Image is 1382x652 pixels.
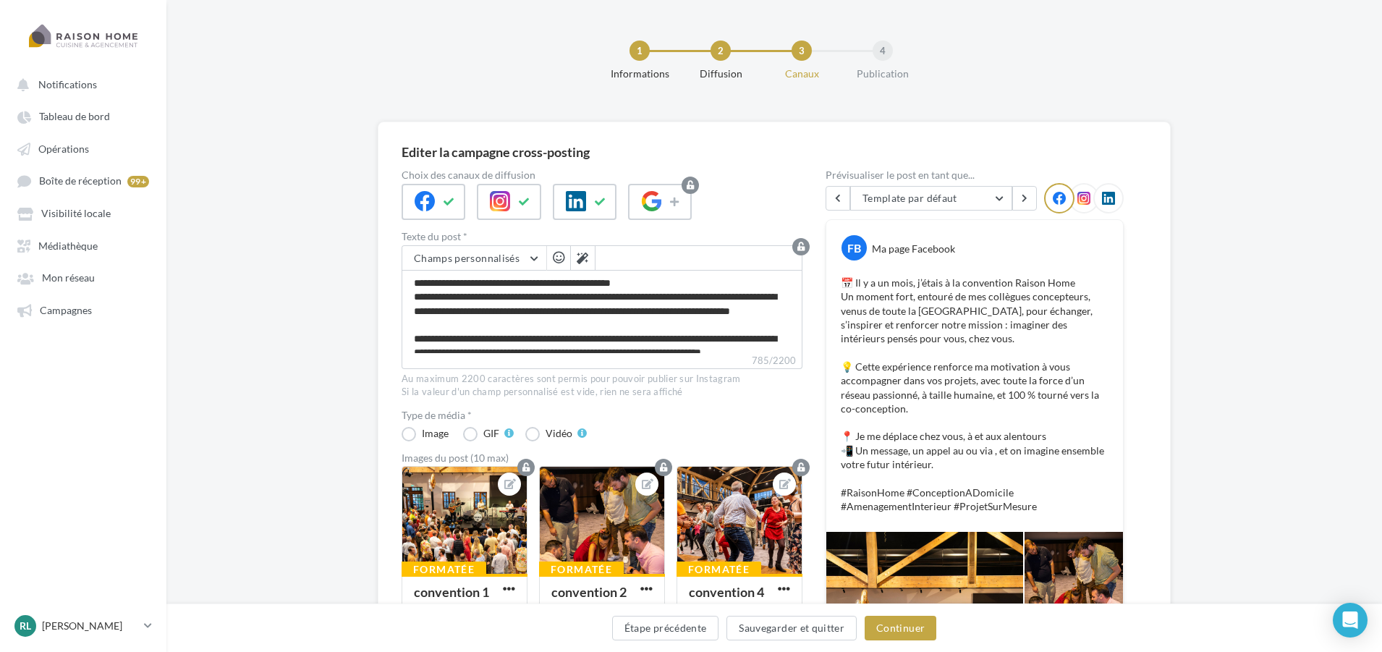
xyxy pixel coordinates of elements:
[9,232,158,258] a: Médiathèque
[41,208,111,220] span: Visibilité locale
[483,428,499,439] div: GIF
[9,167,158,194] a: Boîte de réception 99+
[402,410,802,420] label: Type de média *
[792,41,812,61] div: 3
[593,67,686,81] div: Informations
[674,67,767,81] div: Diffusion
[612,616,719,640] button: Étape précédente
[865,616,936,640] button: Continuer
[402,453,802,463] div: Images du post (10 max)
[546,428,572,439] div: Vidéo
[9,264,158,290] a: Mon réseau
[39,111,110,123] span: Tableau de bord
[414,252,520,264] span: Champs personnalisés
[842,235,867,261] div: FB
[402,353,802,369] label: 785/2200
[402,145,1147,158] div: Editer la campagne cross-posting
[38,240,98,252] span: Médiathèque
[38,143,89,155] span: Opérations
[539,562,624,577] div: Formatée
[402,246,546,271] button: Champs personnalisés
[40,304,92,316] span: Campagnes
[9,297,158,323] a: Campagnes
[12,612,155,640] a: RL [PERSON_NAME]
[39,175,122,187] span: Boîte de réception
[629,41,650,61] div: 1
[872,242,955,255] div: Ma page Facebook
[841,276,1108,513] p: 📅 Il y a un mois, j’étais à la convention Raison Home Un moment fort, entouré de mes collègues co...
[726,616,857,640] button: Sauvegarder et quitter
[9,135,158,161] a: Opérations
[836,67,929,81] div: Publication
[9,103,158,129] a: Tableau de bord
[402,386,802,399] div: Si la valeur d'un champ personnalisé est vide, rien ne sera affiché
[402,562,486,577] div: Formatée
[9,200,158,226] a: Visibilité locale
[42,619,138,633] p: [PERSON_NAME]
[402,373,802,386] div: Au maximum 2200 caractères sont permis pour pouvoir publier sur Instagram
[862,192,957,204] span: Template par défaut
[677,562,761,577] div: Formatée
[402,232,802,242] label: Texte du post *
[826,170,1124,180] div: Prévisualiser le post en tant que...
[127,176,149,187] div: 99+
[850,186,1012,211] button: Template par défaut
[9,71,152,97] button: Notifications
[422,428,449,439] div: Image
[402,170,802,180] label: Choix des canaux de diffusion
[38,78,97,90] span: Notifications
[551,584,627,600] div: convention 2
[755,67,848,81] div: Canaux
[414,584,489,600] div: convention 1
[689,584,764,600] div: convention 4
[1333,603,1368,638] div: Open Intercom Messenger
[873,41,893,61] div: 4
[20,619,31,633] span: RL
[711,41,731,61] div: 2
[42,272,95,284] span: Mon réseau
